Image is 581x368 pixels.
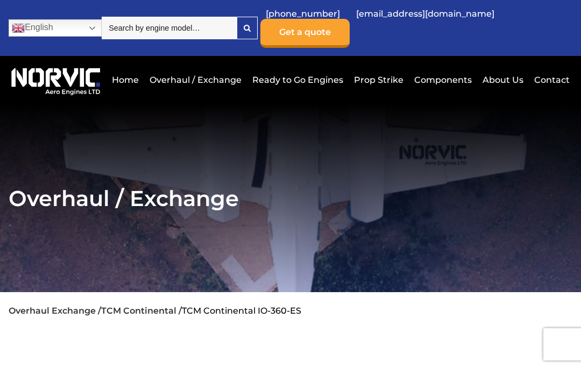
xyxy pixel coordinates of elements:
[480,67,526,93] a: About Us
[109,67,141,93] a: Home
[250,67,346,93] a: Ready to Go Engines
[147,67,244,93] a: Overhaul / Exchange
[260,19,350,48] a: Get a quote
[532,67,570,93] a: Contact
[351,67,406,93] a: Prop Strike
[260,1,345,27] a: [PHONE_NUMBER]
[9,64,103,96] img: Norvic Aero Engines logo
[9,185,572,211] h2: Overhaul / Exchange
[182,306,301,316] li: TCM Continental IO-360-ES
[351,1,500,27] a: [EMAIL_ADDRESS][DOMAIN_NAME]
[412,67,474,93] a: Components
[101,306,182,316] a: TCM Continental /
[9,306,101,316] a: Overhaul Exchange /
[102,17,237,39] input: Search by engine model…
[9,19,102,37] a: English
[12,22,25,34] img: en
